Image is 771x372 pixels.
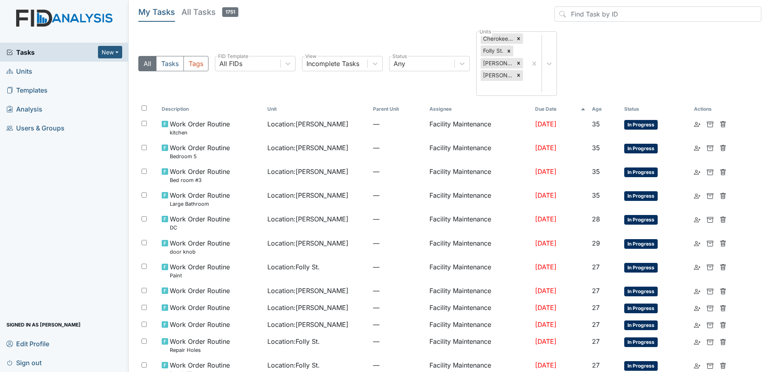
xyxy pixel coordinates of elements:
[720,238,726,248] a: Delete
[138,56,208,71] div: Type filter
[170,190,230,208] span: Work Order Routine Large Bathroom
[592,320,600,329] span: 27
[170,320,230,329] span: Work Order Routine
[535,215,556,223] span: [DATE]
[170,337,230,354] span: Work Order Routine Repair Holes
[592,263,600,271] span: 27
[138,6,175,18] h5: My Tasks
[6,84,48,96] span: Templates
[707,214,713,224] a: Archive
[373,337,423,346] span: —
[592,304,600,312] span: 27
[267,303,348,312] span: Location : [PERSON_NAME]
[535,167,556,176] span: [DATE]
[426,283,532,300] td: Facility Maintenance
[707,286,713,296] a: Archive
[535,304,556,312] span: [DATE]
[720,190,726,200] a: Delete
[394,59,405,68] div: Any
[624,144,658,153] span: In Progress
[267,214,348,224] span: Location : [PERSON_NAME]
[170,200,230,208] small: Large Bathroom
[535,361,556,369] span: [DATE]
[267,238,348,248] span: Location : [PERSON_NAME]
[373,360,423,370] span: —
[532,102,589,116] th: Toggle SortBy
[707,119,713,129] a: Archive
[267,262,320,272] span: Location : Folly St.
[535,120,556,128] span: [DATE]
[720,214,726,224] a: Delete
[720,119,726,129] a: Delete
[267,190,348,200] span: Location : [PERSON_NAME]
[481,45,504,56] div: Folly St.
[370,102,426,116] th: Toggle SortBy
[267,119,348,129] span: Location : [PERSON_NAME]
[624,263,658,273] span: In Progress
[98,46,122,58] button: New
[592,287,600,295] span: 27
[170,238,230,256] span: Work Order Routine door knob
[170,176,230,184] small: Bed room #3
[535,144,556,152] span: [DATE]
[624,215,658,225] span: In Progress
[691,102,731,116] th: Actions
[707,320,713,329] a: Archive
[624,361,658,371] span: In Progress
[373,214,423,224] span: —
[6,318,81,331] span: Signed in as [PERSON_NAME]
[707,190,713,200] a: Archive
[624,239,658,249] span: In Progress
[481,58,514,68] div: [PERSON_NAME]
[426,333,532,357] td: Facility Maintenance
[6,337,49,350] span: Edit Profile
[170,153,230,160] small: Bedroom 5
[373,119,423,129] span: —
[592,167,600,176] span: 35
[426,163,532,187] td: Facility Maintenance
[426,235,532,259] td: Facility Maintenance
[426,300,532,316] td: Facility Maintenance
[373,303,423,312] span: —
[592,144,600,152] span: 35
[589,102,621,116] th: Toggle SortBy
[267,320,348,329] span: Location : [PERSON_NAME]
[306,59,359,68] div: Incomplete Tasks
[535,320,556,329] span: [DATE]
[426,211,532,235] td: Facility Maintenance
[170,129,230,136] small: kitchen
[720,143,726,153] a: Delete
[720,303,726,312] a: Delete
[426,102,532,116] th: Assignee
[373,143,423,153] span: —
[707,360,713,370] a: Archive
[267,143,348,153] span: Location : [PERSON_NAME]
[592,215,600,223] span: 28
[170,143,230,160] span: Work Order Routine Bedroom 5
[170,119,230,136] span: Work Order Routine kitchen
[720,167,726,176] a: Delete
[535,287,556,295] span: [DATE]
[426,259,532,283] td: Facility Maintenance
[222,7,238,17] span: 1751
[592,337,600,345] span: 27
[158,102,264,116] th: Toggle SortBy
[426,140,532,163] td: Facility Maintenance
[707,143,713,153] a: Archive
[6,48,98,57] a: Tasks
[373,286,423,296] span: —
[267,360,320,370] span: Location : Folly St.
[592,120,600,128] span: 35
[264,102,370,116] th: Toggle SortBy
[426,316,532,333] td: Facility Maintenance
[481,70,514,81] div: [PERSON_NAME]
[535,191,556,199] span: [DATE]
[707,262,713,272] a: Archive
[373,262,423,272] span: —
[720,337,726,346] a: Delete
[170,214,230,231] span: Work Order Routine DC
[6,356,42,369] span: Sign out
[592,361,600,369] span: 27
[624,167,658,177] span: In Progress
